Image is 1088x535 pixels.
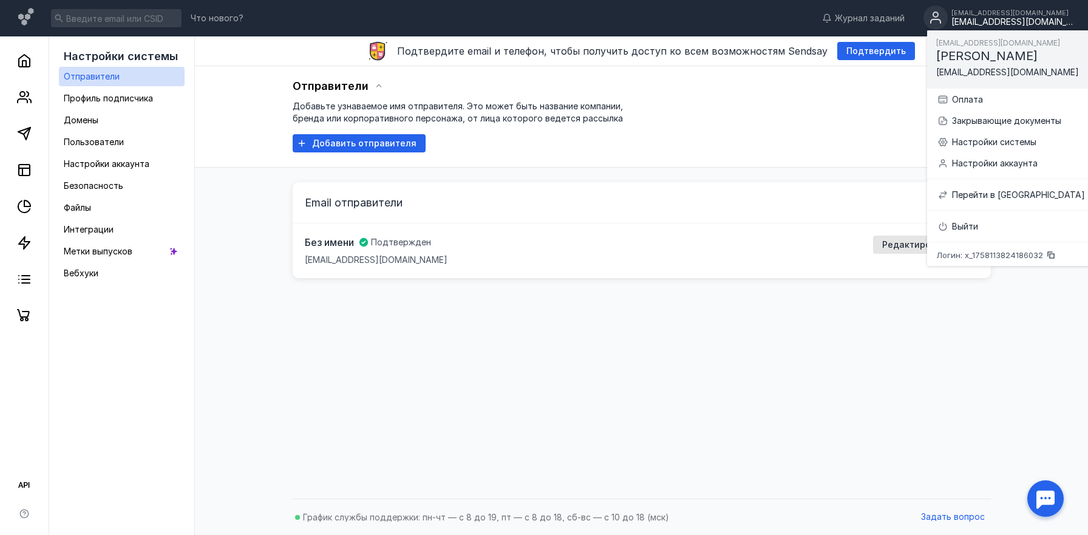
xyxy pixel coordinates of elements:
[952,115,1085,127] div: Закрывающие документы
[951,17,1073,27] div: [EMAIL_ADDRESS][DOMAIN_NAME]
[293,134,426,152] button: Добавить отправителя
[952,220,1085,233] div: Выйти
[936,67,1079,77] span: [EMAIL_ADDRESS][DOMAIN_NAME]
[64,71,120,81] span: Отправители
[936,38,1060,47] span: [EMAIL_ADDRESS][DOMAIN_NAME]
[64,202,91,213] span: Файлы
[64,268,98,278] span: Вебхуки
[59,220,185,239] a: Интеграции
[816,12,911,24] a: Журнал заданий
[835,12,905,24] span: Журнал заданий
[64,246,132,256] span: Метки выпусков
[371,236,431,248] span: Подтвержден
[837,42,915,60] button: Подтвердить
[312,138,416,149] span: Добавить отправителя
[59,264,185,283] a: Вебхуки
[846,46,906,56] span: Подтвердить
[303,512,669,522] span: График службы поддержки: пн-чт — с 8 до 19, пт — с 8 до 18, сб-вс — с 10 до 18 (мск)
[59,154,185,174] a: Настройки аккаунта
[882,240,951,250] span: Редактировать
[64,137,124,147] span: Пользователи
[915,508,991,526] button: Задать вопрос
[921,512,985,522] span: Задать вопрос
[873,236,960,254] button: Редактировать
[293,80,369,92] span: Отправители
[951,9,1073,16] div: [EMAIL_ADDRESS][DOMAIN_NAME]
[64,115,98,125] span: Домены
[64,158,149,169] span: Настройки аккаунта
[936,49,1038,63] span: [PERSON_NAME]
[293,101,623,123] span: Добавьте узнаваемое имя отправителя. Это может быть название компании, бренда или корпоративного ...
[51,9,182,27] input: Введите email или CSID
[952,94,1085,106] div: Оплата
[305,254,447,266] span: [EMAIL_ADDRESS][DOMAIN_NAME]
[305,196,403,209] span: Email отправители
[191,14,243,22] span: Что нового?
[64,93,153,103] span: Профиль подписчика
[952,136,1085,148] div: Настройки системы
[952,157,1085,169] div: Настройки аккаунта
[59,176,185,196] a: Безопасность
[59,242,185,261] a: Метки выпусков
[64,180,123,191] span: Безопасность
[64,50,178,63] span: Настройки системы
[59,132,185,152] a: Пользователи
[59,67,185,86] a: Отправители
[185,14,250,22] a: Что нового?
[64,224,114,234] span: Интеграции
[59,89,185,108] a: Профиль подписчика
[952,189,1085,201] div: Перейти в [GEOGRAPHIC_DATA]
[59,111,185,130] a: Домены
[936,251,1043,259] span: Логин: x_1758113824186032
[305,236,354,249] span: Без имени
[397,45,828,57] span: Подтвердите email и телефон, чтобы получить доступ ко всем возможностям Sendsay
[59,198,185,217] a: Файлы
